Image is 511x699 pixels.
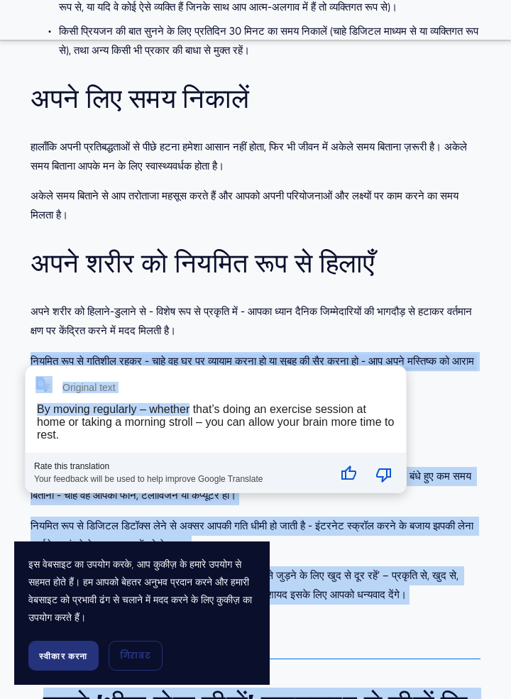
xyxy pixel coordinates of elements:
div: Rate this translation [34,461,327,471]
font: गिरावट [120,649,151,661]
button: स्वीकार करना [28,641,99,671]
section: कुकी बैनर [14,541,270,685]
font: अपने शरीर को हिलाने-डुलाने से - विशेष रूप से प्रकृति में - आपका ध्यान दैनिक जिम्मेदारियों की भागद... [31,304,475,337]
font: इस वेबसाइट का उपयोग करके, आप कुकीज़ के हमारे उपयोग से सहमत होते हैं। हम आपको बेहतर अनुभव प्रदान क... [28,558,252,623]
font: अपने लिए समय निकालें [31,82,249,115]
div: Your feedback will be used to help improve Google Translate [34,471,327,484]
font: अपने शरीर को नियमित रूप से हिलाएँ [31,246,375,280]
font: स्वीकार करना [39,651,88,661]
div: Original text [62,382,116,393]
font: किसी प्रियजन की बात सुनने के लिए प्रतिदिन 30 मिनट का समय निकालें (चाहे डिजिटल माध्यम से या व्यक्त... [59,24,481,57]
div: By moving regularly – whether that’s doing an exercise session at home or taking a morning stroll... [37,403,394,441]
button: Good translation [331,457,366,491]
font: नियमित रूप से डिजिटल डिटॉक्स लेने से अक्सर आपकी गति धीमी हो जाती है - इंटरनेट स्क्रॉल करने के बजा... [31,519,476,551]
font: अकेले समय बिताने से आप तरोताजा महसूस करते हैं और आपको अपनी परियोजनाओं और लक्ष्यों पर काम करने का ... [31,189,461,221]
button: Poor translation [367,457,401,491]
font: हालाँकि अपनी प्रतिबद्धताओं से पीछे हटना हमेशा आसान नहीं होता, फिर भी जीवन में अकेले समय बिताना ज़... [31,140,470,172]
font: नियमित रूप से गतिशील रहकर - चाहे वह घर पर व्यायाम करना हो या सुबह की सैर करना हो - आप अपने मस्तिष... [31,354,477,387]
button: गिरावट [109,641,163,671]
